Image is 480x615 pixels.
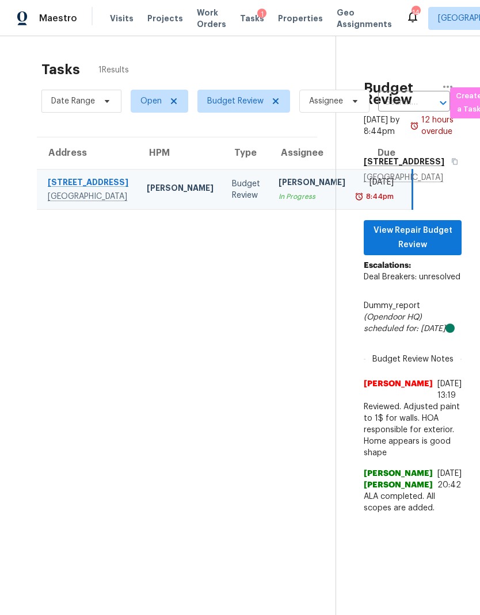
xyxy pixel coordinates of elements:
[364,468,433,491] span: [PERSON_NAME] [PERSON_NAME]
[364,491,462,514] span: ALA completed. All scopes are added.
[279,176,345,191] div: [PERSON_NAME]
[364,220,462,255] button: View Repair Budget Review
[257,9,266,20] div: 1
[269,137,355,170] th: Assignee
[419,114,462,137] div: 12 hours overdue
[207,95,264,107] span: Budget Review
[279,191,345,202] div: In Progress
[437,470,462,489] span: [DATE] 20:42
[364,273,460,281] span: Deal Breakers: unresolved
[140,95,162,107] span: Open
[39,13,77,24] span: Maestro
[337,7,392,30] span: Geo Assignments
[138,137,223,170] th: HPM
[309,95,343,107] span: Assignee
[240,14,264,22] span: Tasks
[364,300,462,335] div: Dummy_report
[412,7,420,18] div: 14
[364,378,433,401] span: [PERSON_NAME]
[37,137,138,170] th: Address
[232,178,260,201] div: Budget Review
[364,262,411,270] b: Escalations:
[444,151,460,172] button: Copy Address
[365,353,460,365] span: Budget Review Notes
[147,13,183,24] span: Projects
[410,114,419,137] img: Overdue Alarm Icon
[364,325,445,333] i: scheduled for: [DATE]
[378,94,418,112] input: Search by address
[373,224,452,252] span: View Repair Budget Review
[223,137,269,170] th: Type
[437,380,462,399] span: [DATE] 13:19
[364,82,434,105] h2: Budget Review
[197,7,226,30] span: Work Orders
[110,13,134,24] span: Visits
[41,64,80,75] h2: Tasks
[98,64,129,76] span: 1 Results
[364,114,410,137] div: [DATE] by 8:44pm
[51,95,95,107] span: Date Range
[278,13,323,24] span: Properties
[364,313,422,321] i: (Opendoor HQ)
[435,95,451,111] button: Open
[147,182,214,197] div: [PERSON_NAME]
[364,401,462,459] span: Reviewed. Adjusted paint to 1$ for walls. HOA responsible for exterior. Home appears is good shape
